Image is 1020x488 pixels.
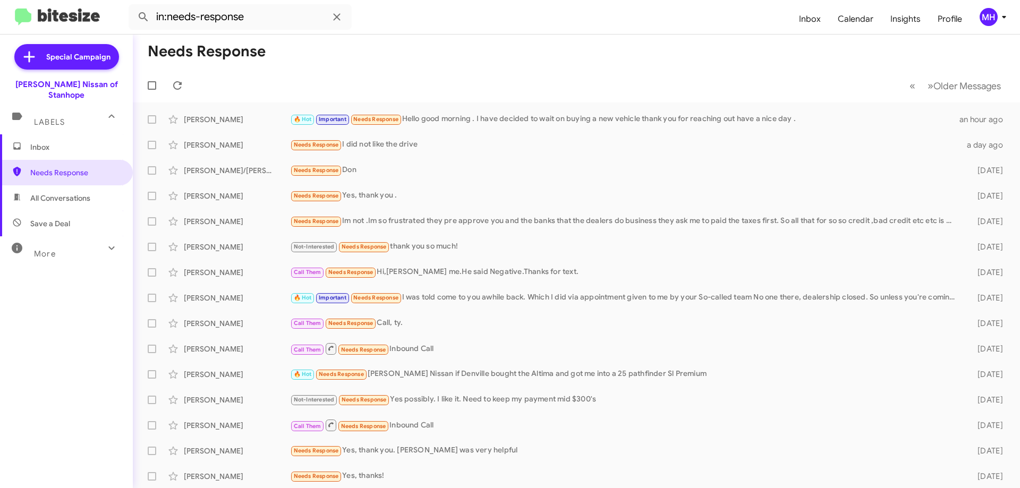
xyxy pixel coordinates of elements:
a: Profile [929,4,971,35]
div: Yes, thank you. [PERSON_NAME] was very helpful [290,444,960,457]
span: Needs Response [353,116,398,123]
span: Call Them [294,346,321,353]
span: « [909,79,915,92]
nav: Page navigation example [904,75,1007,97]
div: thank you so much! [290,241,960,253]
div: I was told come to you awhile back. Which I did via appointment given to me by your So-called tea... [290,292,960,304]
span: Important [319,294,346,301]
div: [PERSON_NAME] [184,114,290,125]
div: [PERSON_NAME]/[PERSON_NAME] [184,165,290,176]
div: Don [290,164,960,176]
div: [PERSON_NAME] [184,471,290,482]
div: [PERSON_NAME] [184,267,290,278]
div: Yes, thanks! [290,470,960,482]
span: 🔥 Hot [294,116,312,123]
span: Needs Response [328,269,373,276]
div: [PERSON_NAME] [184,446,290,456]
div: Yes, thank you . [290,190,960,202]
div: [DATE] [960,369,1011,380]
div: [PERSON_NAME] [184,216,290,227]
div: [PERSON_NAME] [184,293,290,303]
div: [DATE] [960,318,1011,329]
div: [PERSON_NAME] [184,318,290,329]
div: [DATE] [960,395,1011,405]
span: Call Them [294,320,321,327]
div: Hello good morning . I have decided to wait on buying a new vehicle thank you for reaching out ha... [290,113,959,125]
span: Needs Response [341,423,386,430]
span: Not-Interested [294,396,335,403]
span: Older Messages [933,80,1001,92]
div: Inbound Call [290,418,960,432]
span: » [928,79,933,92]
div: [PERSON_NAME] [184,242,290,252]
span: Not-Interested [294,243,335,250]
div: Inbound Call [290,342,960,355]
div: [DATE] [960,446,1011,456]
a: Special Campaign [14,44,119,70]
div: a day ago [960,140,1011,150]
span: Needs Response [294,141,339,148]
input: Search [129,4,352,30]
div: Im not .Im so frustrated they pre approve you and the banks that the dealers do business they ask... [290,215,960,227]
span: Needs Response [342,396,387,403]
div: Call, ty. [290,317,960,329]
div: [PERSON_NAME] [184,140,290,150]
div: an hour ago [959,114,1011,125]
span: 🔥 Hot [294,294,312,301]
span: More [34,249,56,259]
div: [DATE] [960,242,1011,252]
span: Needs Response [294,167,339,174]
button: MH [971,8,1008,26]
div: [DATE] [960,267,1011,278]
div: [PERSON_NAME] Nissan if Denville bought the Altima and got me into a 25 pathfinder Sl Premium [290,368,960,380]
a: Calendar [829,4,882,35]
span: Save a Deal [30,218,70,229]
span: Needs Response [294,218,339,225]
div: [PERSON_NAME] [184,395,290,405]
span: Needs Response [30,167,121,178]
button: Next [921,75,1007,97]
div: [DATE] [960,471,1011,482]
span: Needs Response [294,447,339,454]
span: All Conversations [30,193,90,203]
div: [PERSON_NAME] [184,191,290,201]
span: Needs Response [341,346,386,353]
div: [DATE] [960,191,1011,201]
span: Needs Response [353,294,398,301]
span: Needs Response [328,320,373,327]
div: I did not like the drive [290,139,960,151]
span: Special Campaign [46,52,110,62]
span: Needs Response [294,192,339,199]
span: Inbox [30,142,121,152]
div: MH [980,8,998,26]
span: Labels [34,117,65,127]
span: Call Them [294,269,321,276]
a: Insights [882,4,929,35]
span: Needs Response [319,371,364,378]
div: [DATE] [960,420,1011,431]
div: [DATE] [960,165,1011,176]
span: Call Them [294,423,321,430]
a: Inbox [790,4,829,35]
span: Needs Response [294,473,339,480]
div: Hi,[PERSON_NAME] me.He said Negative.Thanks for text. [290,266,960,278]
div: [DATE] [960,293,1011,303]
span: Important [319,116,346,123]
span: Needs Response [342,243,387,250]
span: 🔥 Hot [294,371,312,378]
div: [PERSON_NAME] [184,369,290,380]
div: [PERSON_NAME] [184,420,290,431]
div: Yes possibly. I like it. Need to keep my payment mid $300's [290,393,960,406]
div: [DATE] [960,344,1011,354]
div: [DATE] [960,216,1011,227]
button: Previous [903,75,922,97]
h1: Needs Response [148,43,266,60]
div: [PERSON_NAME] [184,344,290,354]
